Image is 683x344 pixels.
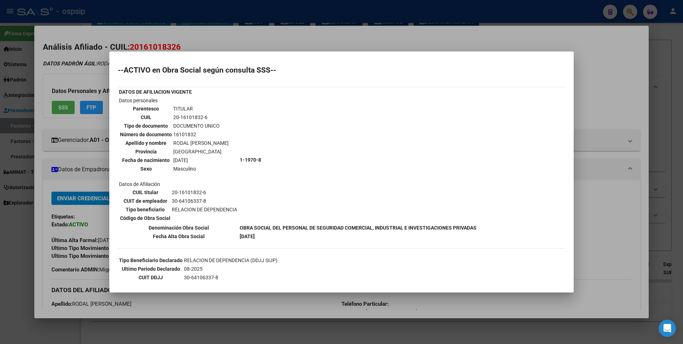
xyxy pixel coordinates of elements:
[120,188,171,196] th: CUIL titular
[173,131,229,138] td: 16101832
[120,206,171,213] th: Tipo beneficiario
[173,165,229,173] td: Masculino
[171,197,238,205] td: 30-64106337-8
[184,282,437,290] td: 119708-OBRA SOCIAL DEL PERSONAL DE SEGURIDAD COMERCIAL, INDUSTRIAL E INVESTIGACIONES PRIVADAS
[119,89,192,95] b: DATOS DE AFILIACION VIGENTE
[173,139,229,147] td: RODAL [PERSON_NAME]
[120,148,172,156] th: Provincia
[120,113,172,121] th: CUIL
[120,131,172,138] th: Número de documento
[120,122,172,130] th: Tipo de documento
[120,165,172,173] th: Sexo
[240,225,477,231] b: OBRA SOCIAL DEL PERSONAL DE SEGURIDAD COMERCIAL, INDUSTRIAL E INVESTIGACIONES PRIVADAS
[118,67,565,74] h2: --ACTIVO en Obra Social según consulta SSS--
[659,320,676,337] div: Open Intercom Messenger
[120,105,172,113] th: Parentesco
[120,156,172,164] th: Fecha de nacimiento
[119,224,239,232] th: Denominación Obra Social
[240,157,261,163] b: 1-1970-8
[240,234,255,239] b: [DATE]
[120,139,172,147] th: Apellido y nombre
[119,282,183,290] th: Obra Social DDJJ
[171,188,238,196] td: 20-16101832-6
[184,274,437,281] td: 30-64106337-8
[173,122,229,130] td: DOCUMENTO UNICO
[120,214,171,222] th: Código de Obra Social
[171,206,238,213] td: RELACION DE DEPENDENCIA
[184,256,437,264] td: RELACION DE DEPENDENCIA (DDJJ SIJP)
[120,197,171,205] th: CUIT de empleador
[173,148,229,156] td: [GEOGRAPHIC_DATA]
[119,232,239,240] th: Fecha Alta Obra Social
[184,265,437,273] td: 08-2025
[119,274,183,281] th: CUIT DDJJ
[173,156,229,164] td: [DATE]
[119,97,239,223] td: Datos personales Datos de Afiliación
[173,113,229,121] td: 20-16101832-6
[119,265,183,273] th: Ultimo Período Declarado
[173,105,229,113] td: TITULAR
[119,256,183,264] th: Tipo Beneficiario Declarado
